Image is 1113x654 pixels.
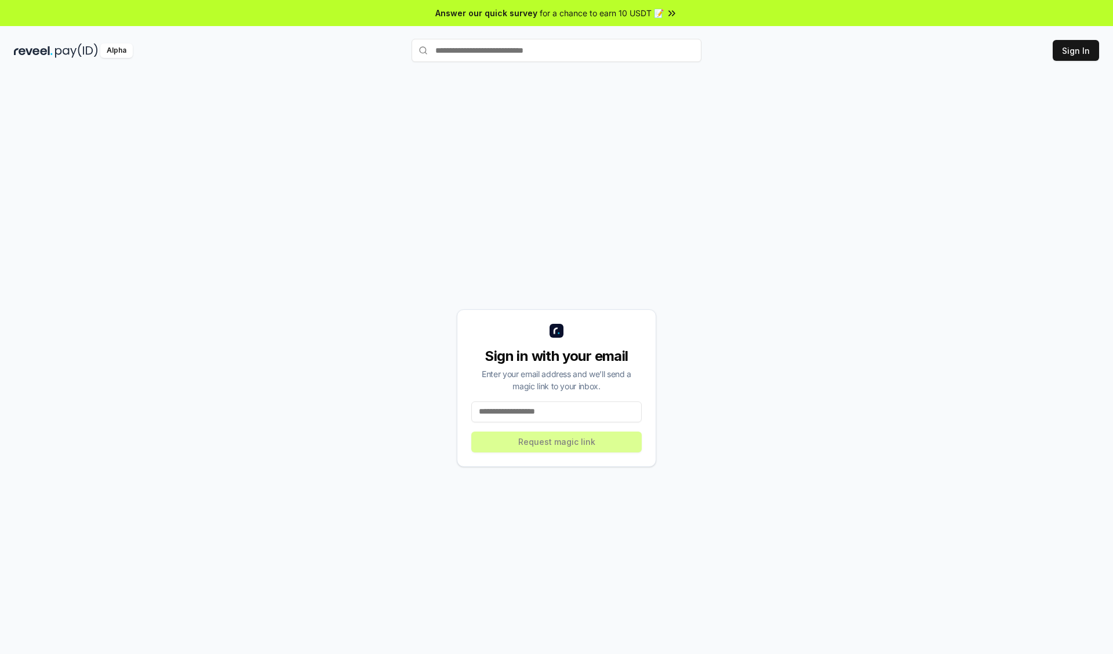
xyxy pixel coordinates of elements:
div: Alpha [100,43,133,58]
div: Sign in with your email [471,347,642,366]
span: Answer our quick survey [435,7,537,19]
div: Enter your email address and we’ll send a magic link to your inbox. [471,368,642,392]
img: logo_small [550,324,563,338]
span: for a chance to earn 10 USDT 📝 [540,7,664,19]
img: reveel_dark [14,43,53,58]
img: pay_id [55,43,98,58]
button: Sign In [1053,40,1099,61]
